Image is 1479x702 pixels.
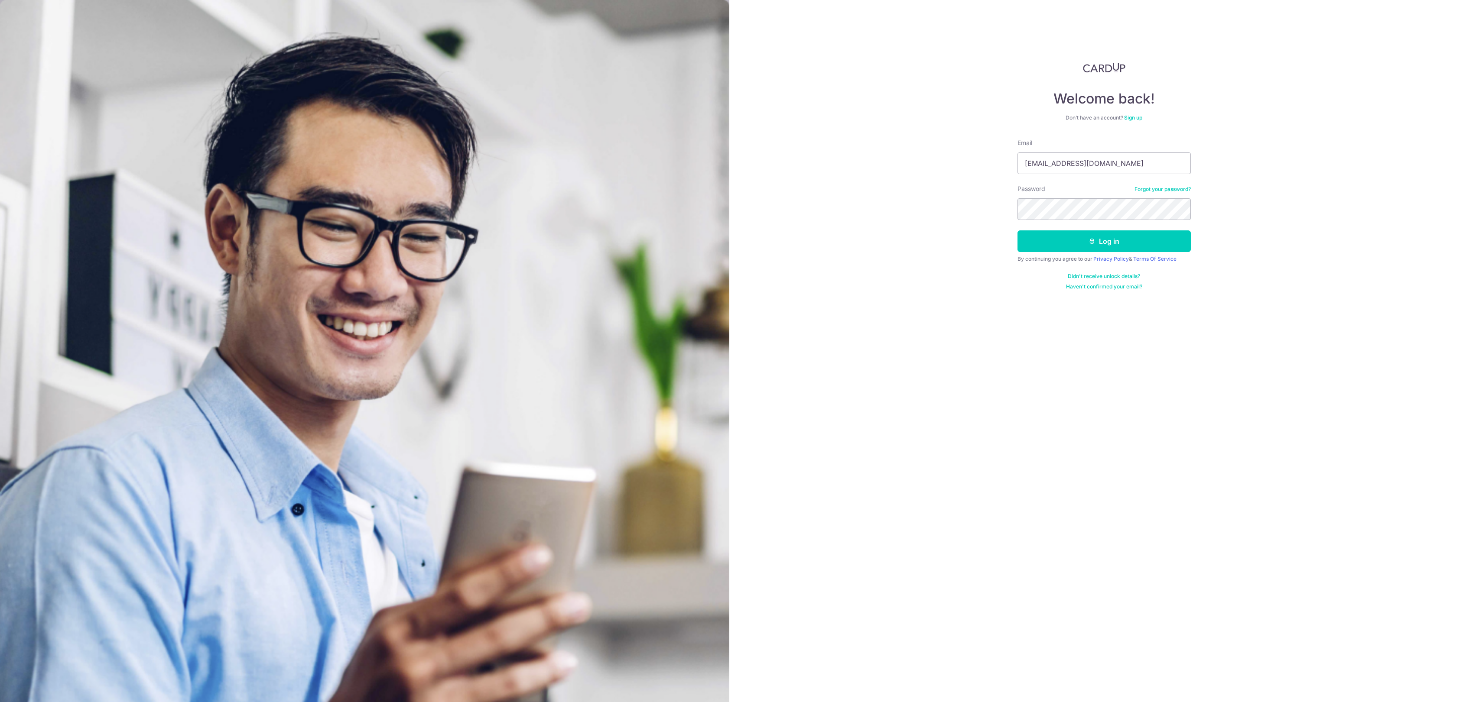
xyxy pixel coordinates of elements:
[1093,256,1129,262] a: Privacy Policy
[1017,114,1191,121] div: Don’t have an account?
[1017,90,1191,107] h4: Welcome back!
[1068,273,1140,280] a: Didn't receive unlock details?
[1017,184,1045,193] label: Password
[1134,186,1191,193] a: Forgot your password?
[1017,139,1032,147] label: Email
[1017,230,1191,252] button: Log in
[1017,152,1191,174] input: Enter your Email
[1066,283,1142,290] a: Haven't confirmed your email?
[1017,256,1191,262] div: By continuing you agree to our &
[1124,114,1142,121] a: Sign up
[1133,256,1177,262] a: Terms Of Service
[1083,62,1125,73] img: CardUp Logo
